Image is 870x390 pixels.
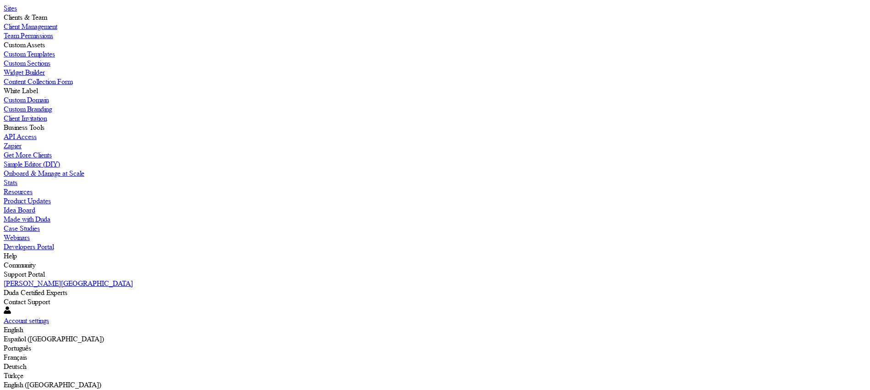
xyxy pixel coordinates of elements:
[4,50,55,58] label: Custom Templates
[4,288,67,297] label: Duda Certified Experts
[4,380,866,390] div: English ([GEOGRAPHIC_DATA])
[4,86,38,95] label: White Label
[4,114,47,123] label: Client Invitation
[4,334,866,344] div: Español ([GEOGRAPHIC_DATA])
[4,371,866,380] div: Türkçe
[4,40,45,49] label: Custom Assets
[4,77,72,86] label: Content Collection Form
[4,196,51,205] label: Product Updates
[4,68,45,77] label: Widget Builder
[4,362,866,371] div: Deutsch
[4,141,22,150] label: Zapier
[4,279,133,288] label: [PERSON_NAME][GEOGRAPHIC_DATA]
[4,316,49,325] label: Account settings
[4,178,17,187] label: Stats
[822,342,870,390] iframe: Duda-gen Chat Button Frame
[4,325,23,334] label: English
[4,31,53,40] label: Team Permissions
[4,13,47,22] label: Clients & Team
[4,59,50,67] label: Custom Sections
[4,4,17,12] label: Sites
[4,297,50,306] label: Contact Support
[4,187,33,196] label: Resources
[831,349,863,383] iframe: Chat
[4,132,37,141] label: API Access
[4,22,57,31] label: Client Management
[4,150,52,159] label: Get More Clients
[4,160,60,168] label: Simple Editor (DIY)
[4,344,866,353] div: Português
[4,206,35,214] label: Idea Board
[4,187,866,196] a: Resources
[4,251,17,260] label: Help
[4,233,30,242] label: Webinars
[4,169,84,178] label: Onboard & Manage at Scale
[4,123,44,132] label: Business Tools
[4,353,866,362] div: Français
[4,95,49,104] label: Custom Domain
[4,224,40,233] label: Case Studies
[4,261,35,269] label: Community
[4,270,44,279] label: Support Portal
[4,215,50,223] label: Made with Duda
[4,242,54,251] label: Developers Portal
[4,105,52,113] label: Custom Branding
